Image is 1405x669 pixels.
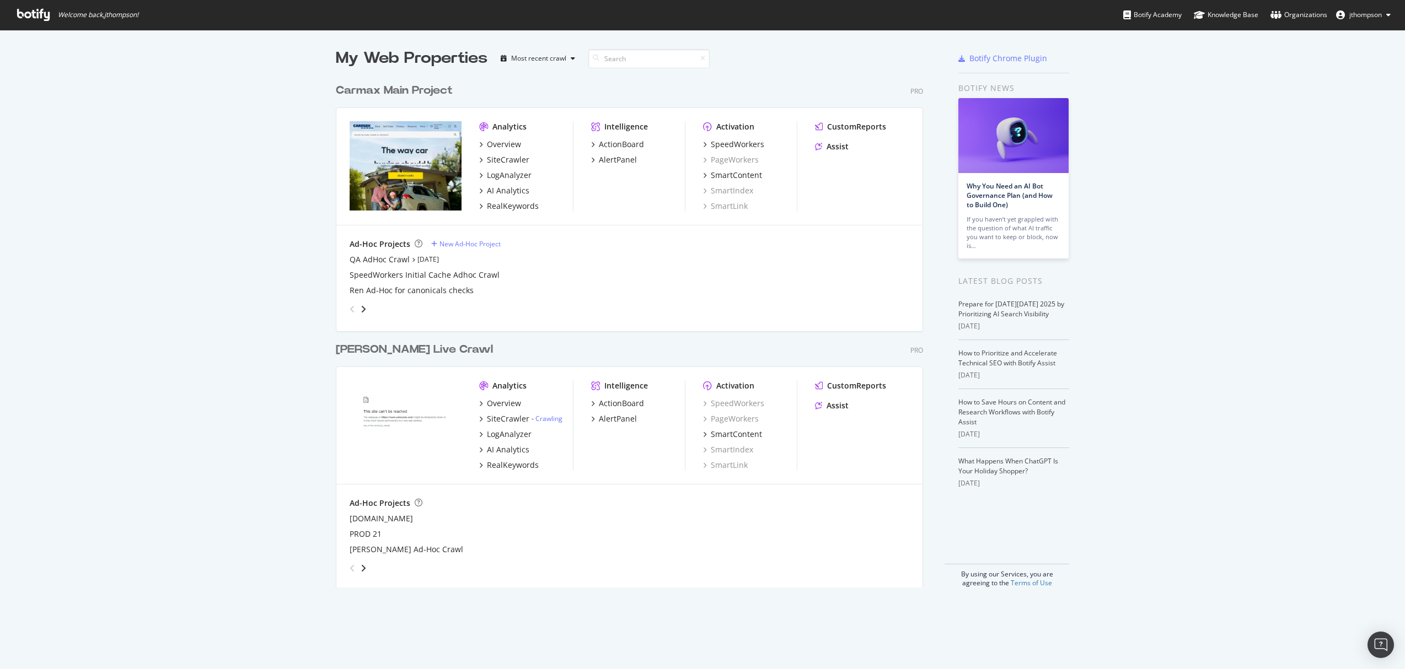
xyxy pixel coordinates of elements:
[535,414,562,423] a: Crawling
[479,398,521,409] a: Overview
[604,380,648,391] div: Intelligence
[479,201,539,212] a: RealKeywords
[969,53,1047,64] div: Botify Chrome Plugin
[910,346,923,355] div: Pro
[827,141,849,152] div: Assist
[967,215,1060,250] div: If you haven’t yet grappled with the question of what AI traffic you want to keep or block, now is…
[479,154,529,165] a: SiteCrawler
[350,254,410,265] a: QA AdHoc Crawl
[487,170,532,181] div: LogAnalyzer
[479,460,539,471] a: RealKeywords
[703,185,753,196] a: SmartIndex
[1327,6,1399,24] button: jthompson
[958,348,1057,368] a: How to Prioritize and Accelerate Technical SEO with Botify Assist
[487,460,539,471] div: RealKeywords
[336,83,457,99] a: Carmax Main Project
[439,239,501,249] div: New Ad-Hoc Project
[1349,10,1382,19] span: jthompson
[487,413,529,424] div: SiteCrawler
[479,413,562,424] a: SiteCrawler- Crawling
[958,370,1069,380] div: [DATE]
[487,429,532,440] div: LogAnalyzer
[487,201,539,212] div: RealKeywords
[958,429,1069,439] div: [DATE]
[532,414,562,423] div: -
[487,185,529,196] div: AI Analytics
[827,400,849,411] div: Assist
[431,239,501,249] a: New Ad-Hoc Project
[703,398,764,409] a: SpeedWorkers
[417,255,439,264] a: [DATE]
[945,564,1069,587] div: By using our Services, you are agreeing to the
[711,139,764,150] div: SpeedWorkers
[360,304,367,315] div: angle-right
[703,413,759,424] a: PageWorkers
[599,413,637,424] div: AlertPanel
[350,285,474,296] a: Ren Ad-Hoc for canonicals checks
[350,269,500,280] a: SpeedWorkers Initial Cache Adhoc Crawl
[599,398,644,409] div: ActionBoard
[350,528,382,539] a: PROD 21
[910,87,923,96] div: Pro
[716,121,754,132] div: Activation
[958,397,1065,427] a: How to Save Hours on Content and Research Workflows with Botify Assist
[703,154,759,165] a: PageWorkers
[336,47,487,69] div: My Web Properties
[360,563,367,574] div: angle-right
[703,429,762,440] a: SmartContent
[350,498,410,509] div: Ad-Hoc Projects
[1123,9,1182,20] div: Botify Academy
[487,444,529,455] div: AI Analytics
[492,121,527,132] div: Analytics
[487,154,529,165] div: SiteCrawler
[487,398,521,409] div: Overview
[336,83,453,99] div: Carmax Main Project
[827,121,886,132] div: CustomReports
[958,275,1069,287] div: Latest Blog Posts
[487,139,521,150] div: Overview
[479,170,532,181] a: LogAnalyzer
[336,342,493,358] div: [PERSON_NAME] Live Crawl
[591,413,637,424] a: AlertPanel
[703,444,753,455] a: SmartIndex
[815,121,886,132] a: CustomReports
[336,342,497,358] a: [PERSON_NAME] Live Crawl
[958,82,1069,94] div: Botify news
[604,121,648,132] div: Intelligence
[479,139,521,150] a: Overview
[1368,632,1394,658] div: Open Intercom Messenger
[815,380,886,391] a: CustomReports
[958,53,1047,64] a: Botify Chrome Plugin
[711,170,762,181] div: SmartContent
[967,181,1053,209] a: Why You Need an AI Bot Governance Plan (and How to Build One)
[815,141,849,152] a: Assist
[599,139,644,150] div: ActionBoard
[350,513,413,524] a: [DOMAIN_NAME]
[815,400,849,411] a: Assist
[588,49,710,68] input: Search
[479,185,529,196] a: AI Analytics
[479,444,529,455] a: AI Analytics
[703,201,748,212] a: SmartLink
[591,398,644,409] a: ActionBoard
[1270,9,1327,20] div: Organizations
[591,154,637,165] a: AlertPanel
[350,544,463,555] a: [PERSON_NAME] Ad-Hoc Crawl
[591,139,644,150] a: ActionBoard
[827,380,886,391] div: CustomReports
[492,380,527,391] div: Analytics
[703,460,748,471] a: SmartLink
[350,121,462,211] img: carmax.com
